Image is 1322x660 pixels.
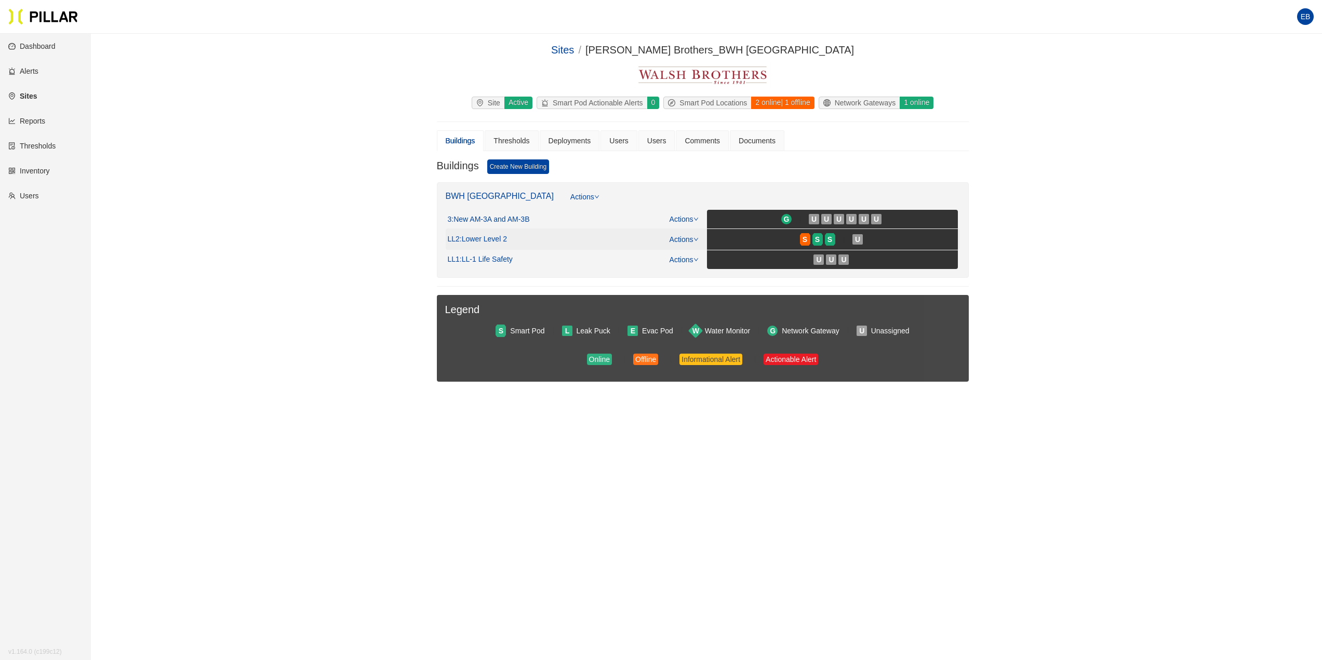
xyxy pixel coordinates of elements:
[766,354,816,365] div: Actionable Alert
[670,215,699,223] a: Actions
[8,8,78,25] img: Pillar Technologies
[609,135,629,146] div: Users
[770,325,776,336] span: G
[499,325,503,336] span: S
[535,97,661,109] a: alertSmart Pod Actionable Alerts0
[899,97,933,109] div: 1 online
[861,213,866,225] span: U
[647,135,666,146] div: Users
[537,97,647,109] div: Smart Pod Actionable Alerts
[8,167,50,175] a: qrcodeInventory
[670,235,699,244] a: Actions
[751,97,814,109] div: 2 online | 1 offline
[693,217,699,222] span: down
[705,325,750,336] div: Water Monitor
[8,192,39,200] a: teamUsers
[685,135,720,146] div: Comments
[803,234,807,245] span: S
[631,325,635,336] span: E
[451,215,529,224] span: : New AM-3A and AM-3B
[549,135,591,146] div: Deployments
[460,235,507,244] span: : Lower Level 2
[476,99,488,106] span: environment
[577,325,610,336] div: Leak Puck
[510,325,544,336] div: Smart Pod
[493,135,529,146] div: Thresholds
[692,325,699,336] span: W
[8,142,56,150] a: exceptionThresholds
[585,42,854,58] div: [PERSON_NAME] Brothers_BWH [GEOGRAPHIC_DATA]
[682,354,740,365] div: Informational Alert
[472,97,504,109] div: Site
[570,191,599,210] a: Actions
[448,255,513,264] div: LL1
[693,257,699,262] span: down
[841,254,846,265] span: U
[448,235,507,244] div: LL2
[8,67,38,75] a: alertAlerts
[855,234,860,245] span: U
[815,234,820,245] span: S
[871,325,910,336] div: Unassigned
[594,194,599,199] span: down
[782,325,839,336] div: Network Gateway
[859,325,864,336] span: U
[551,44,574,56] a: Sites
[849,213,854,225] span: U
[578,44,581,56] span: /
[448,215,530,224] div: 3
[446,135,475,146] div: Buildings
[541,99,553,106] span: alert
[670,255,699,264] a: Actions
[1301,8,1311,25] span: EB
[824,213,829,225] span: U
[693,237,699,242] span: down
[8,117,45,125] a: line-chartReports
[647,97,660,109] div: 0
[668,99,679,106] span: compass
[8,92,37,100] a: environmentSites
[784,213,790,225] span: G
[827,234,832,245] span: S
[829,254,834,265] span: U
[635,354,656,365] div: Offline
[446,192,554,200] a: BWH [GEOGRAPHIC_DATA]
[634,62,771,88] img: Walsh Brothers
[642,325,673,336] div: Evac Pod
[664,97,751,109] div: Smart Pod Locations
[460,255,513,264] span: : LL-1 Life Safety
[8,42,56,50] a: dashboardDashboard
[565,325,570,336] span: L
[874,213,879,225] span: U
[739,135,776,146] div: Documents
[504,97,532,109] div: Active
[836,213,842,225] span: U
[819,97,900,109] div: Network Gateways
[487,159,549,174] a: Create New Building
[589,354,610,365] div: Online
[811,213,817,225] span: U
[816,254,821,265] span: U
[437,159,479,174] h3: Buildings
[823,99,835,106] span: global
[445,303,960,316] h3: Legend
